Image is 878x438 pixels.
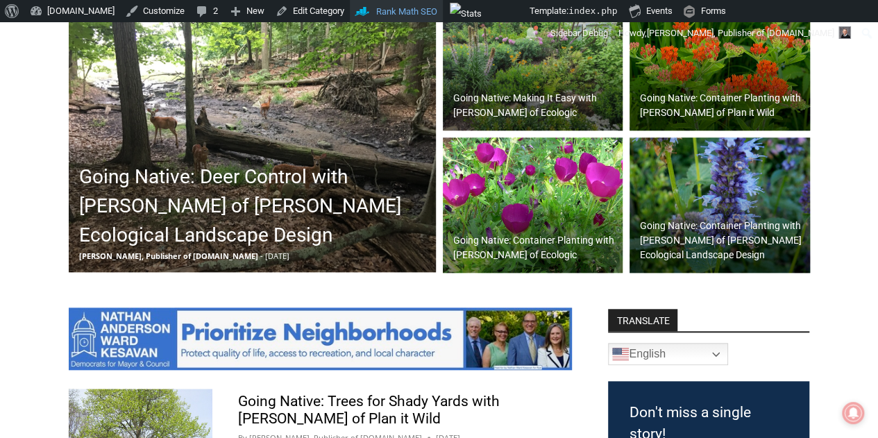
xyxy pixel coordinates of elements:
a: Going Native: Container Planting with [PERSON_NAME] of [PERSON_NAME] Ecological Landscape Design [630,137,810,273]
a: Howdy, [614,22,856,44]
a: Turn on Custom Sidebars explain mode. [546,22,614,44]
img: (PHOTO: Purple poppy mallow (Callirhoe involucrata) from the Springs Preserve garden in Las Vegas... [443,137,623,273]
span: [PERSON_NAME], Publisher of [DOMAIN_NAME] [79,251,258,261]
h2: Going Native: Container Planting with [PERSON_NAME] of Ecologic [453,233,620,262]
img: en [612,346,629,362]
span: [DATE] [265,251,289,261]
a: Intern @ [DOMAIN_NAME] [334,135,673,173]
h2: Going Native: Container Planting with [PERSON_NAME] of [PERSON_NAME] Ecological Landscape Design [640,219,807,262]
img: Views over 48 hours. Click for more Jetpack Stats. [450,3,527,19]
a: English [608,343,728,365]
h2: Going Native: Container Planting with [PERSON_NAME] of Plan it Wild [640,91,807,120]
span: - [260,251,263,261]
a: Going Native: Trees for Shady Yards with [PERSON_NAME] of Plan it Wild [238,393,500,427]
h2: Going Native: Deer Control with [PERSON_NAME] of [PERSON_NAME] Ecological Landscape Design [79,162,432,250]
strong: TRANSLATE [608,309,677,331]
span: Intern @ [DOMAIN_NAME] [363,138,643,169]
span: [PERSON_NAME], Publisher of [DOMAIN_NAME] [647,28,834,38]
span: Rank Math SEO [376,6,437,17]
a: Going Native: Container Planting with [PERSON_NAME] of Ecologic [443,137,623,273]
div: "We would have speakers with experience in local journalism speak to us about their experiences a... [351,1,656,135]
img: (PHOTO: Blue giant hyssop, anise hyssop (Agastache foeniculum). Source: Meneerke bloem, CC BY-SA ... [630,137,810,273]
span: index.php [568,6,617,16]
h2: Going Native: Making It Easy with [PERSON_NAME] of Ecologic [453,91,620,120]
